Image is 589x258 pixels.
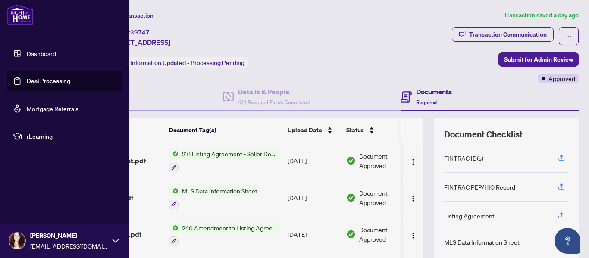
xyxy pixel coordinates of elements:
[359,151,413,170] span: Document Approved
[27,131,116,141] span: rLearning
[166,118,284,142] th: Document Tag(s)
[406,227,420,241] button: Logo
[169,186,261,209] button: Status IconMLS Data Information Sheet
[452,27,554,42] button: Transaction Communication
[27,105,78,112] a: Mortgage Referrals
[107,37,170,47] span: [STREET_ADDRESS]
[284,216,343,253] td: [DATE]
[416,99,437,106] span: Required
[107,57,248,68] div: Status:
[444,153,483,163] div: FINTRAC ID(s)
[444,182,515,192] div: FINTRAC PEP/HIO Record
[30,241,108,251] span: [EMAIL_ADDRESS][DOMAIN_NAME]
[130,28,150,36] span: 39747
[406,154,420,168] button: Logo
[498,52,579,67] button: Submit for Admin Review
[27,77,70,85] a: Deal Processing
[238,87,310,97] h4: Details & People
[169,149,179,159] img: Status Icon
[169,149,281,172] button: Status Icon271 Listing Agreement - Seller Designated Representation Agreement Authority to Offer ...
[284,118,343,142] th: Upload Date
[169,223,179,233] img: Status Icon
[566,33,572,39] span: ellipsis
[288,125,322,135] span: Upload Date
[179,149,281,159] span: 271 Listing Agreement - Seller Designated Representation Agreement Authority to Offer for Sale
[444,237,520,247] div: MLS Data Information Sheet
[7,4,34,25] img: logo
[238,99,310,106] span: 4/4 Required Fields Completed
[410,232,417,239] img: Logo
[346,125,364,135] span: Status
[343,118,416,142] th: Status
[179,186,261,196] span: MLS Data Information Sheet
[179,223,281,233] span: 240 Amendment to Listing Agreement - Authority to Offer for Sale Price Change/Extension/Amendment(s)
[346,156,356,165] img: Document Status
[444,211,495,221] div: Listing Agreement
[346,230,356,239] img: Document Status
[444,128,523,140] span: Document Checklist
[416,87,452,97] h4: Documents
[548,74,575,83] span: Approved
[410,195,417,202] img: Logo
[30,231,108,240] span: [PERSON_NAME]
[555,228,580,254] button: Open asap
[504,53,573,66] span: Submit for Admin Review
[284,142,343,179] td: [DATE]
[469,28,547,41] div: Transaction Communication
[130,59,244,67] span: Information Updated - Processing Pending
[346,193,356,202] img: Document Status
[359,225,413,244] span: Document Approved
[107,12,154,19] span: View Transaction
[27,50,56,57] a: Dashboard
[169,186,179,196] img: Status Icon
[9,233,25,249] img: Profile Icon
[410,159,417,165] img: Logo
[406,191,420,205] button: Logo
[359,188,413,207] span: Document Approved
[504,10,579,20] article: Transaction saved a day ago
[169,223,281,246] button: Status Icon240 Amendment to Listing Agreement - Authority to Offer for Sale Price Change/Extensio...
[284,179,343,216] td: [DATE]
